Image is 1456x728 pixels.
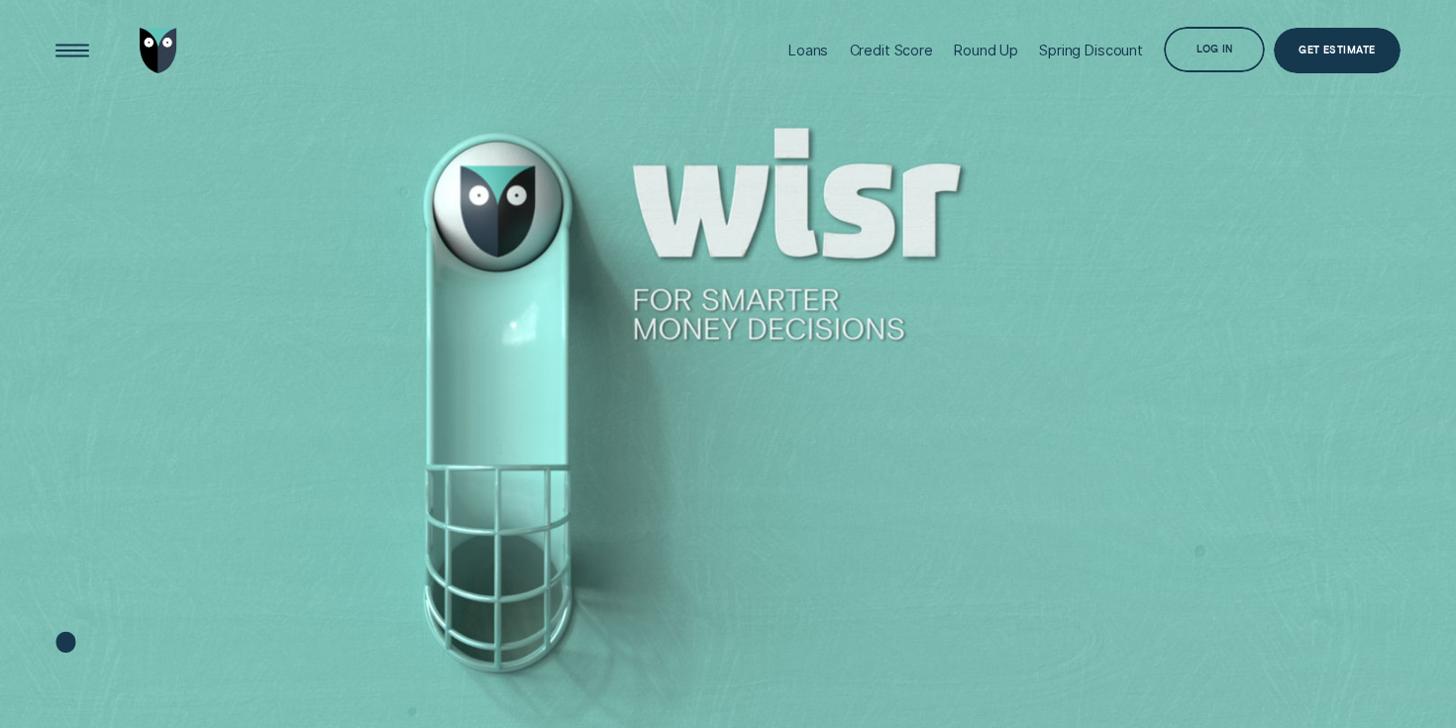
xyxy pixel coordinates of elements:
a: Get Estimate [1274,28,1401,73]
div: Round Up [954,42,1018,58]
img: Wisr [140,28,177,73]
button: Open Menu [50,28,95,73]
button: Log in [1164,27,1265,72]
div: Credit Score [850,42,933,58]
div: Loans [788,42,828,58]
div: Spring Discount [1039,42,1143,58]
